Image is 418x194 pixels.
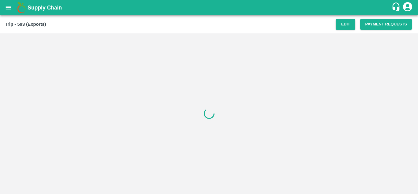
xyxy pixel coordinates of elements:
[5,22,46,27] b: Trip - 593 (Exports)
[402,1,413,14] div: account of current user
[391,2,402,13] div: customer-support
[28,3,391,12] a: Supply Chain
[28,5,62,11] b: Supply Chain
[360,19,412,30] button: Payment Requests
[1,1,15,15] button: open drawer
[336,19,355,30] button: Edit
[15,2,28,14] img: logo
